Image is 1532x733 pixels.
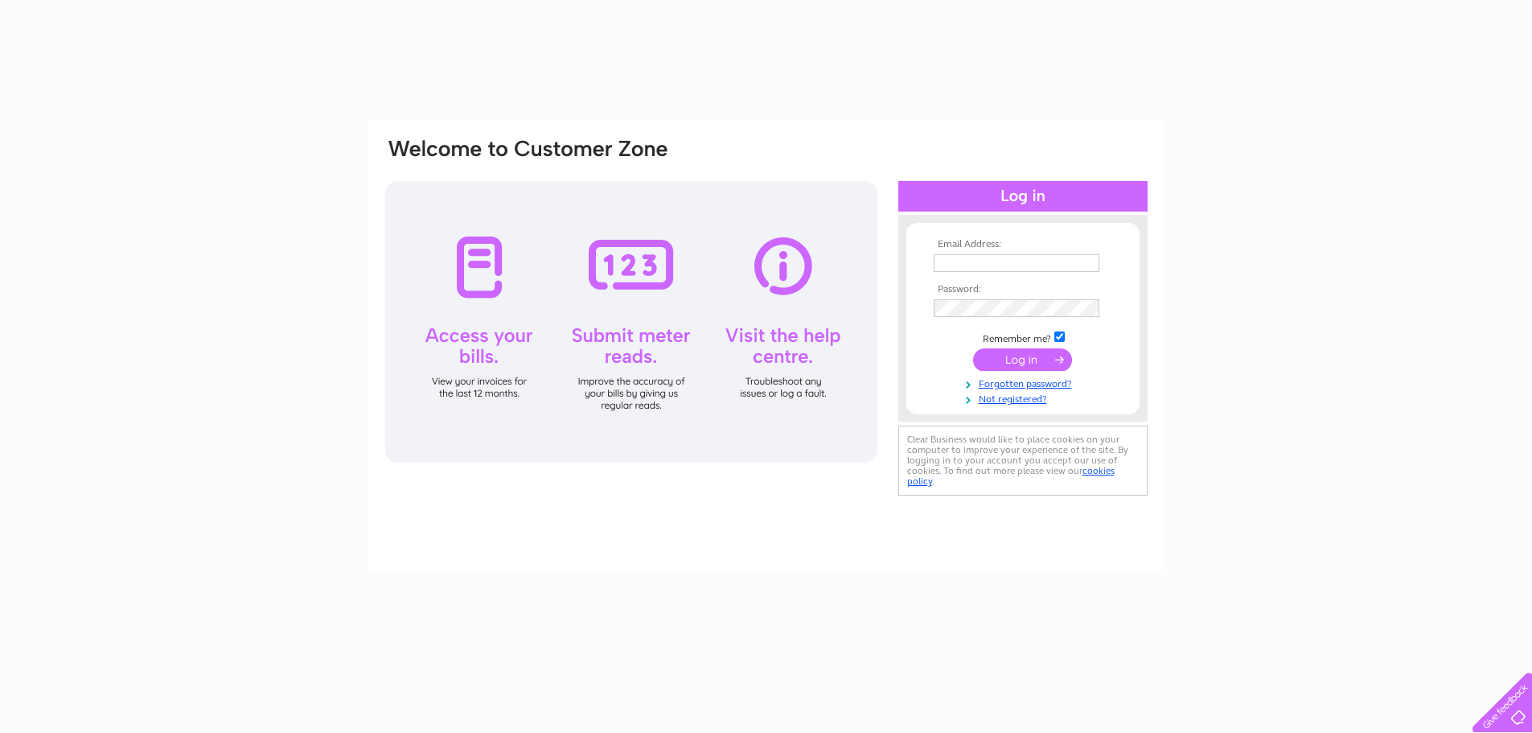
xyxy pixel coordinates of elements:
a: Not registered? [934,390,1116,406]
a: cookies policy [907,465,1115,487]
input: Submit [973,348,1072,371]
th: Password: [930,284,1116,295]
div: Clear Business would like to place cookies on your computer to improve your experience of the sit... [898,426,1148,496]
td: Remember me? [930,329,1116,345]
a: Forgotten password? [934,375,1116,390]
th: Email Address: [930,239,1116,250]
